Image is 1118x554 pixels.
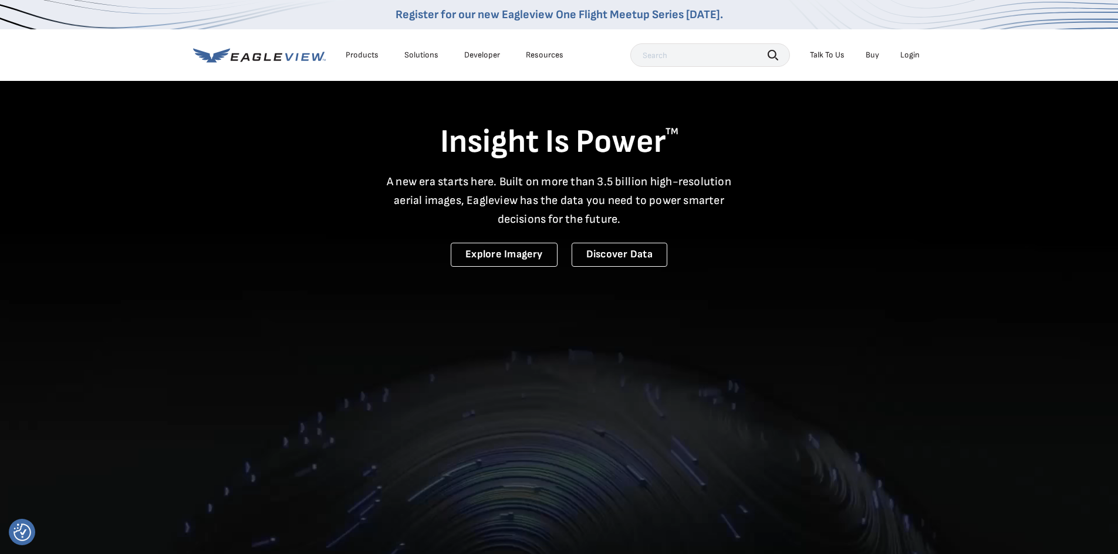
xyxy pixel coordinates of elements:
div: Login [900,50,920,60]
img: Revisit consent button [13,524,31,541]
div: Talk To Us [810,50,845,60]
button: Consent Preferences [13,524,31,541]
sup: TM [666,126,678,137]
div: Resources [526,50,563,60]
a: Register for our new Eagleview One Flight Meetup Series [DATE]. [396,8,723,22]
a: Developer [464,50,500,60]
a: Explore Imagery [451,243,558,267]
div: Solutions [404,50,438,60]
input: Search [630,43,790,67]
a: Discover Data [572,243,667,267]
a: Buy [866,50,879,60]
h1: Insight Is Power [193,122,926,163]
p: A new era starts here. Built on more than 3.5 billion high-resolution aerial images, Eagleview ha... [380,172,739,229]
div: Products [346,50,379,60]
